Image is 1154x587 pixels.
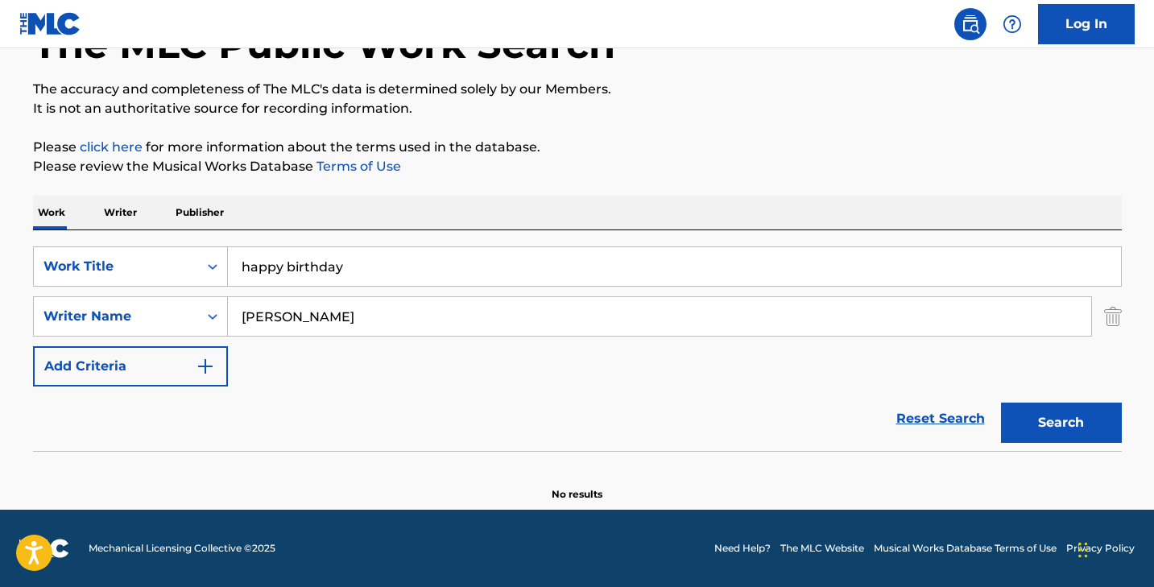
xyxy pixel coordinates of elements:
[1001,403,1122,443] button: Search
[19,12,81,35] img: MLC Logo
[996,8,1028,40] div: Help
[1003,14,1022,34] img: help
[43,257,188,276] div: Work Title
[552,468,602,502] p: No results
[33,196,70,229] p: Work
[33,138,1122,157] p: Please for more information about the terms used in the database.
[99,196,142,229] p: Writer
[954,8,986,40] a: Public Search
[1104,296,1122,337] img: Delete Criterion
[19,539,69,558] img: logo
[1078,526,1088,574] div: Drag
[33,246,1122,451] form: Search Form
[80,139,143,155] a: click here
[1038,4,1135,44] a: Log In
[33,157,1122,176] p: Please review the Musical Works Database
[33,346,228,387] button: Add Criteria
[171,196,229,229] p: Publisher
[961,14,980,34] img: search
[1073,510,1154,587] iframe: Chat Widget
[313,159,401,174] a: Terms of Use
[874,541,1057,556] a: Musical Works Database Terms of Use
[33,80,1122,99] p: The accuracy and completeness of The MLC's data is determined solely by our Members.
[780,541,864,556] a: The MLC Website
[196,357,215,376] img: 9d2ae6d4665cec9f34b9.svg
[1066,541,1135,556] a: Privacy Policy
[89,541,275,556] span: Mechanical Licensing Collective © 2025
[714,541,771,556] a: Need Help?
[43,307,188,326] div: Writer Name
[888,401,993,436] a: Reset Search
[33,99,1122,118] p: It is not an authoritative source for recording information.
